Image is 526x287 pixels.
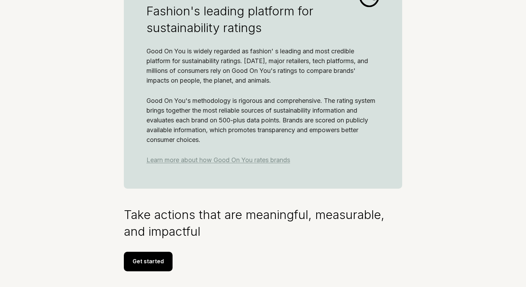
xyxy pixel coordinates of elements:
h3: Fashion's leading platform for sustainability ratings [146,2,359,36]
div: Get started [124,252,173,271]
a: Learn more about how Good On You rates brands [146,156,290,164]
p: Good On You is widely regarded as fashion' s leading and most credible platform for sustainabilit... [146,46,380,85]
h3: Take actions that are meaningful, measurable, and impactful [124,206,402,240]
p: Good On You's methodology is rigorous and comprehensive. The rating system brings together the mo... [146,96,380,145]
iframe: Website support platform help button [495,256,519,280]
